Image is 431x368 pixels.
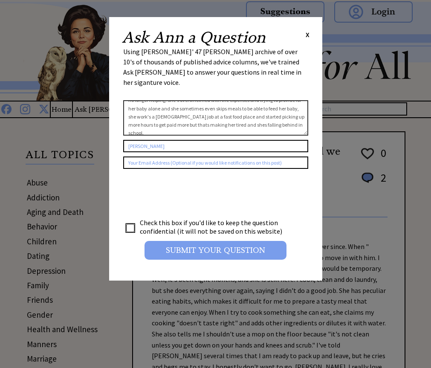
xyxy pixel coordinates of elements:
div: Using [PERSON_NAME]' 47 [PERSON_NAME] archive of over 10's of thousands of published advice colum... [123,46,308,96]
td: Check this box if you'd like to keep the question confidential (it will not be saved on this webs... [139,218,290,236]
input: Your Name or Nickname (Optional) [123,140,308,152]
iframe: reCAPTCHA [123,177,253,211]
input: Your Email Address (Optional if you would like notifications on this post) [123,156,308,169]
input: Submit your Question [145,241,286,260]
h2: Ask Ann a Question [122,30,266,45]
span: X [306,30,310,39]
